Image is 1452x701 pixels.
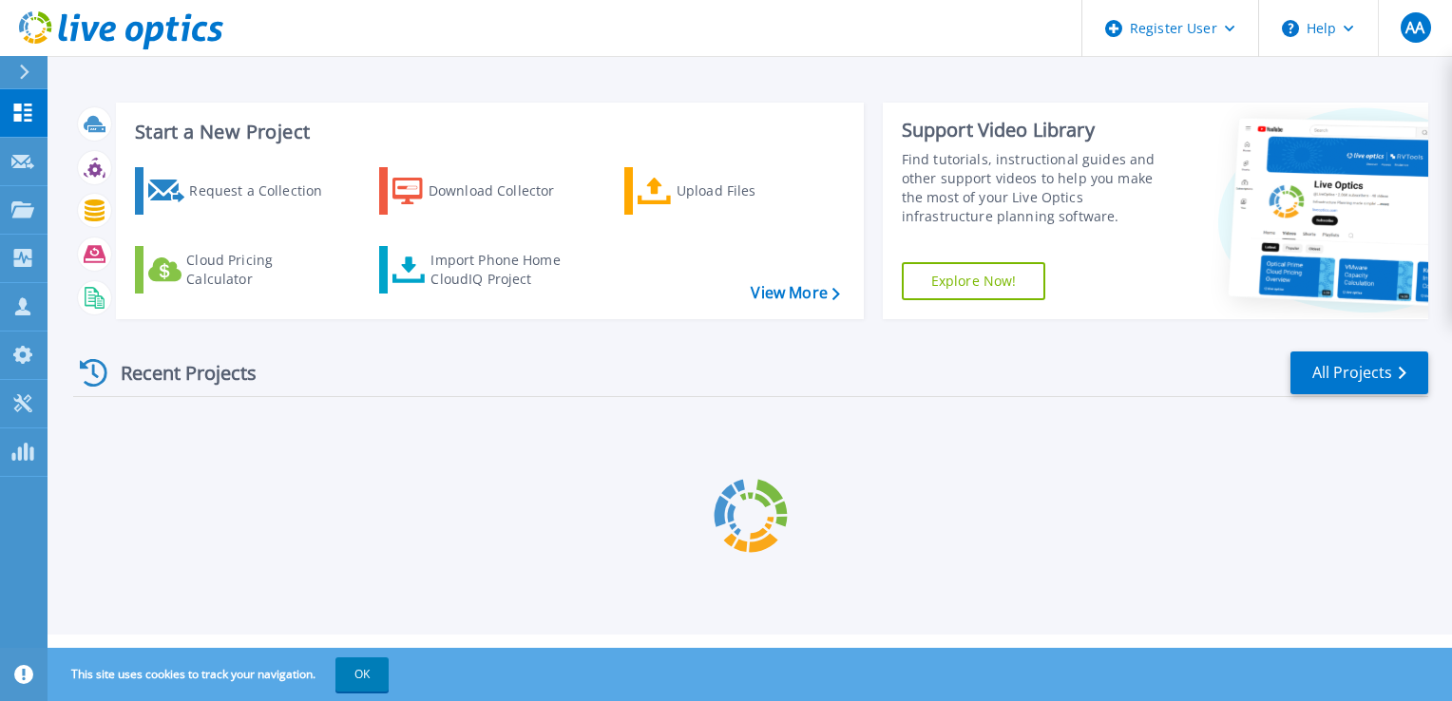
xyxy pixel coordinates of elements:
div: Support Video Library [902,118,1175,142]
a: View More [751,284,839,302]
a: All Projects [1290,351,1428,394]
a: Download Collector [379,167,591,215]
div: Find tutorials, instructional guides and other support videos to help you make the most of your L... [902,150,1175,226]
span: This site uses cookies to track your navigation. [52,657,389,692]
h3: Start a New Project [135,122,839,142]
a: Request a Collection [135,167,347,215]
div: Download Collector [429,172,581,210]
div: Recent Projects [73,350,282,396]
div: Upload Files [677,172,829,210]
div: Cloud Pricing Calculator [186,251,338,289]
a: Cloud Pricing Calculator [135,246,347,294]
button: OK [335,657,389,692]
div: Request a Collection [189,172,341,210]
span: AA [1405,20,1424,35]
a: Upload Files [624,167,836,215]
div: Import Phone Home CloudIQ Project [430,251,579,289]
a: Explore Now! [902,262,1046,300]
